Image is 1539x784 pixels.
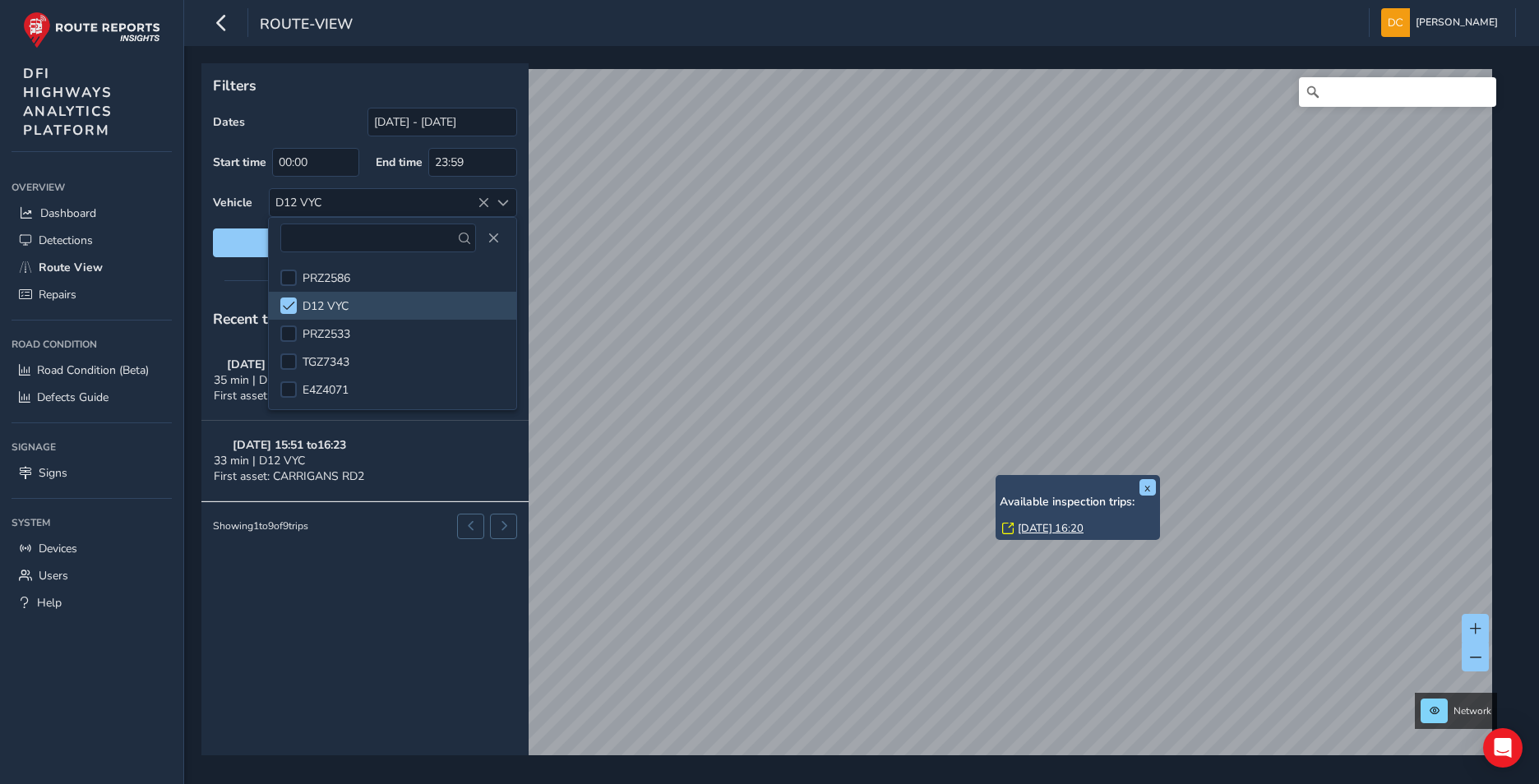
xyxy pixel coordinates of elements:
[39,465,67,481] span: Signs
[303,326,350,342] span: PRZ2533
[1483,728,1523,768] div: Open Intercom Messenger
[233,437,346,453] strong: [DATE] 15:51 to 16:23
[260,14,353,37] span: route-view
[12,281,172,308] a: Repairs
[303,298,349,314] span: D12 VYC
[376,154,423,170] label: End time
[1416,8,1498,37] span: [PERSON_NAME]
[39,233,93,248] span: Detections
[39,541,77,556] span: Devices
[213,114,245,130] label: Dates
[1018,521,1084,536] a: [DATE] 16:20
[201,421,529,501] button: [DATE] 15:51 to16:2333 min | D12 VYCFirst asset: CARRIGANS RD2
[12,227,172,254] a: Detections
[12,254,172,281] a: Route View
[1299,77,1496,107] input: Search
[225,235,505,251] span: Reset filters
[12,562,172,589] a: Users
[213,195,252,210] label: Vehicle
[1381,8,1410,37] img: diamond-layout
[23,64,113,140] span: DFI HIGHWAYS ANALYTICS PLATFORM
[213,309,293,329] span: Recent trips
[213,228,517,257] button: Reset filters
[303,354,349,370] span: TGZ7343
[37,362,149,378] span: Road Condition (Beta)
[213,519,308,533] div: Showing 1 to 9 of 9 trips
[12,357,172,384] a: Road Condition (Beta)
[37,595,62,611] span: Help
[12,459,172,487] a: Signs
[12,175,172,200] div: Overview
[12,200,172,227] a: Dashboard
[12,332,172,357] div: Road Condition
[12,589,172,616] a: Help
[213,75,517,96] p: Filters
[214,453,305,468] span: 33 min | D12 VYC
[213,154,266,170] label: Start time
[303,382,349,398] span: E4Z4071
[12,535,172,562] a: Devices
[39,260,103,275] span: Route View
[23,12,160,48] img: rr logo
[1000,496,1156,510] h6: Available inspection trips:
[1381,8,1504,37] button: [PERSON_NAME]
[40,205,96,221] span: Dashboard
[201,340,529,421] button: [DATE] 14:37 to15:1235 min | D12 VYCFirst asset: BIRCHWOOD1
[303,270,350,286] span: PRZ2586
[214,388,353,404] span: First asset: BIRCHWOOD1
[12,510,172,535] div: System
[1453,704,1491,717] span: Network
[39,287,76,302] span: Repairs
[12,435,172,459] div: Signage
[1139,479,1156,496] button: x
[270,189,489,216] div: D12 VYC
[214,372,305,388] span: 35 min | D12 VYC
[227,357,340,372] strong: [DATE] 14:37 to 15:12
[39,568,68,583] span: Users
[482,227,505,250] button: Close
[214,468,364,484] span: First asset: CARRIGANS RD2
[207,69,1492,774] canvas: Map
[12,384,172,411] a: Defects Guide
[37,390,109,405] span: Defects Guide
